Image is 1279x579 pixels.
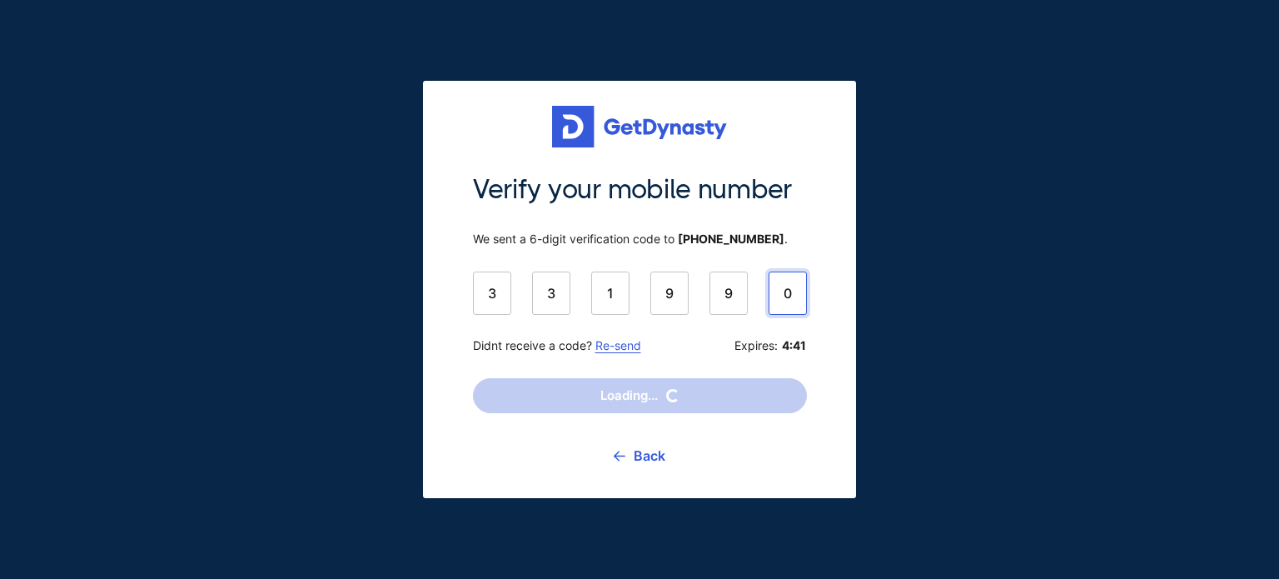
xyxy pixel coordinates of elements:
[473,232,807,247] span: We sent a 6-digit verification code to .
[614,451,625,462] img: go back icon
[678,232,784,246] b: [PHONE_NUMBER]
[552,106,727,147] img: Get started for free with Dynasty Trust Company
[734,338,807,353] span: Expires:
[614,435,665,477] a: Back
[473,172,807,207] span: Verify your mobile number
[782,338,807,353] b: 4:41
[473,338,641,353] span: Didnt receive a code?
[595,338,641,352] a: Re-send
